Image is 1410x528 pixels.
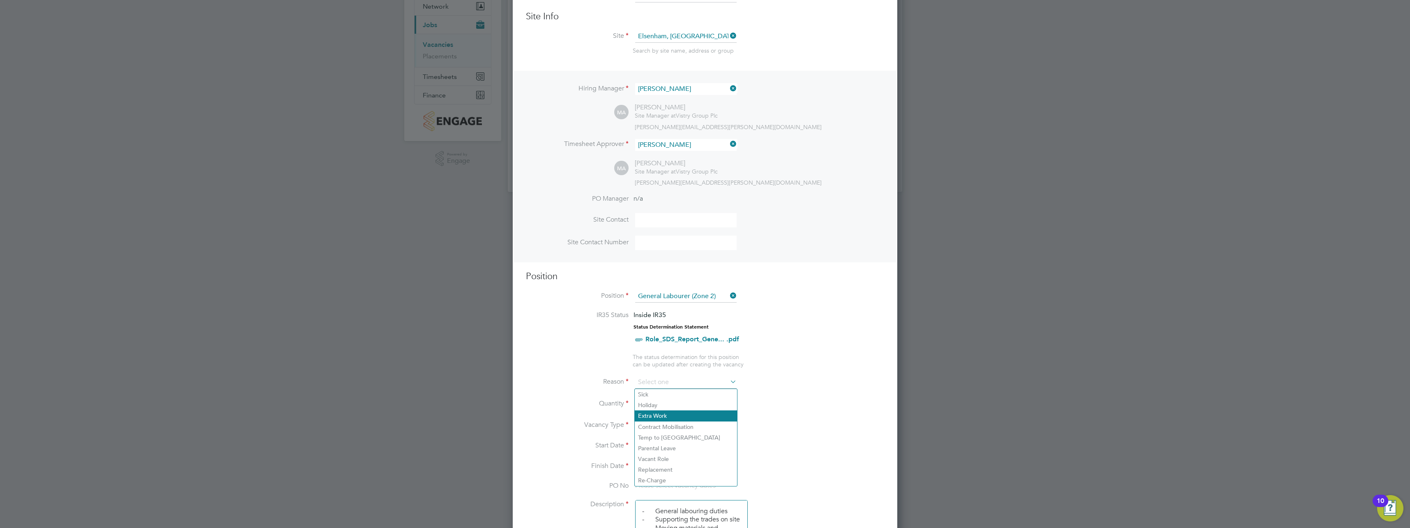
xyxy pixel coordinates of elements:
[526,11,884,23] h3: Site Info
[635,103,718,112] div: [PERSON_NAME]
[635,179,822,186] span: [PERSON_NAME][EMAIL_ADDRESS][PERSON_NAME][DOMAIN_NAME]
[635,400,737,410] li: Holiday
[526,482,629,490] label: PO No
[526,462,629,470] label: Finish Date
[635,376,737,389] input: Select one
[1377,501,1384,512] div: 10
[635,290,737,303] input: Search for...
[635,421,737,432] li: Contract Mobilisation
[635,112,676,119] span: Site Manager at
[614,161,629,176] span: MA
[526,84,629,93] label: Hiring Manager
[635,30,737,43] input: Search for...
[635,139,737,151] input: Search for...
[526,399,629,408] label: Quantity
[526,377,629,386] label: Reason
[635,482,716,490] span: Please select vacancy dates
[634,195,643,203] span: n/a
[635,112,718,119] div: Vistry Group Plc
[635,454,737,464] li: Vacant Role
[526,140,629,148] label: Timesheet Approver
[1377,495,1403,521] button: Open Resource Center, 10 new notifications
[635,464,737,475] li: Replacement
[635,410,737,421] li: Extra Work
[526,441,629,450] label: Start Date
[634,311,666,319] span: Inside IR35
[635,475,737,486] li: Re-Charge
[634,324,709,330] strong: Status Determination Statement
[526,421,629,429] label: Vacancy Type
[635,83,737,95] input: Search for...
[635,159,718,168] div: [PERSON_NAME]
[635,389,737,400] li: Sick
[633,47,734,54] span: Search by site name, address or group
[635,123,822,131] span: [PERSON_NAME][EMAIL_ADDRESS][PERSON_NAME][DOMAIN_NAME]
[633,353,744,368] span: The status determination for this position can be updated after creating the vacancy
[526,32,629,40] label: Site
[635,443,737,454] li: Parental Leave
[635,168,718,175] div: Vistry Group Plc
[635,168,676,175] span: Site Manager at
[526,500,629,509] label: Description
[645,335,739,343] a: Role_SDS_Report_Gene... .pdf
[526,238,629,247] label: Site Contact Number
[526,195,629,203] label: PO Manager
[526,292,629,300] label: Position
[526,311,629,320] label: IR35 Status
[614,105,629,120] span: MA
[526,271,884,283] h3: Position
[526,215,629,224] label: Site Contact
[635,432,737,443] li: Temp to [GEOGRAPHIC_DATA]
